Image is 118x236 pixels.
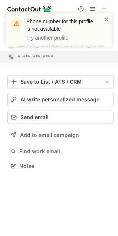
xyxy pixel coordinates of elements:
button: Send email [7,111,114,124]
button: AI write personalized message [7,93,114,106]
img: ContactOut v5.3.10 [7,4,52,13]
span: Send email [20,114,49,120]
p: Try another profile [26,34,95,41]
div: Save to List / ATS / CRM [20,79,101,85]
button: Add to email campaign [7,128,114,142]
span: AI write personalized message [20,97,99,102]
span: Find work email [19,148,111,155]
img: warning [11,18,23,30]
button: Notes [7,161,114,171]
span: Add to email campaign [20,132,79,138]
button: Find work email [7,146,114,156]
span: Notes [19,163,111,169]
button: save-profile-one-click [7,75,114,88]
header: Phone number for this profile is not available [26,18,95,33]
